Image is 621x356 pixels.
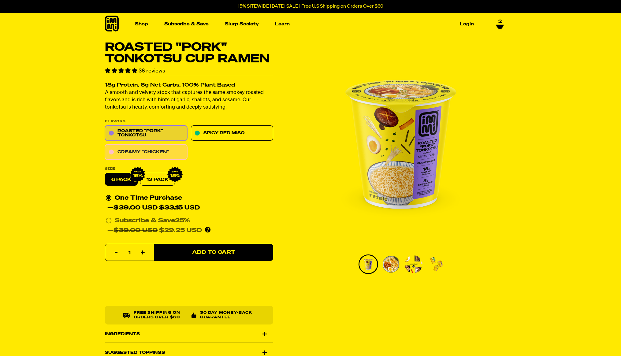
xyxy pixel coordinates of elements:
del: $39.00 USD [113,228,158,234]
img: IMG_9632.png [130,167,146,183]
div: PDP main carousel thumbnails [298,254,504,274]
a: Creamy "Chicken" [105,145,187,160]
img: Roasted "Pork" Tonkotsu Cup Ramen [298,42,504,247]
nav: Main navigation [132,13,476,35]
a: Login [457,19,476,29]
img: Roasted "Pork" Tonkotsu Cup Ramen [427,255,445,273]
h1: Roasted "Pork" Tonkotsu Cup Ramen [105,42,273,65]
li: Go to slide 2 [381,254,401,274]
a: Shop [132,19,151,29]
span: 36 reviews [139,68,165,74]
a: Learn [273,19,292,29]
span: 4.75 stars [105,68,139,74]
p: 15% SITEWIDE [DATE] SALE | Free U.S Shipping on Orders Over $60 [238,4,383,9]
li: Go to slide 1 [359,254,378,274]
li: 1 of 4 [298,42,504,247]
div: — $29.25 USD [107,226,202,235]
img: Roasted "Pork" Tonkotsu Cup Ramen [359,255,377,273]
a: Spicy Red Miso [191,126,273,141]
img: Roasted "Pork" Tonkotsu Cup Ramen [405,255,422,273]
a: 2 [496,19,504,29]
div: One Time Purchase [106,193,273,213]
button: Add to Cart [154,244,273,261]
a: Slurp Society [222,19,261,29]
img: Roasted "Pork" Tonkotsu Cup Ramen [382,255,400,273]
a: Subscribe & Save [162,19,211,29]
input: quantity [109,244,150,261]
p: Flavors [105,120,273,123]
label: 6 pack [105,173,138,186]
p: 30 Day Money-Back Guarantee [200,311,255,320]
div: PDP main carousel [298,42,504,247]
a: 12 Pack [140,173,175,186]
div: Subscribe & Save [115,216,190,226]
p: Free shipping on orders over $60 [134,311,187,320]
li: Go to slide 4 [426,254,446,274]
h2: 18g Protein, 8g Net Carbs, 100% Plant Based [105,83,273,88]
del: $39.00 USD [113,205,158,211]
span: 2 [498,19,502,24]
li: Go to slide 3 [404,254,423,274]
img: IMG_9632.png [167,167,183,183]
label: Size [105,167,273,171]
span: 25% [175,218,190,224]
span: Add to Cart [192,250,235,255]
div: — $33.15 USD [107,203,200,213]
a: Roasted "Pork" Tonkotsu [105,126,187,141]
p: A smooth and velvety stock that captures the same smokey roasted flavors and is rich with hints o... [105,89,273,111]
div: Ingredients [105,325,273,343]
